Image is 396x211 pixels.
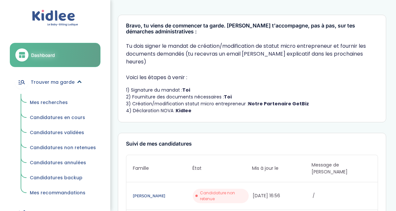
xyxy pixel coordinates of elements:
[25,187,100,199] a: Mes recommandations
[126,74,378,81] p: Voici les étapes à venir :
[10,70,100,94] a: Trouver ma garde
[25,157,100,169] a: Candidatures annulées
[192,165,252,172] span: État
[25,112,100,124] a: Candidatures en cours
[10,43,100,67] a: Dashboard
[25,172,100,184] a: Candidatures backup
[253,192,311,199] span: [DATE] 16:56
[126,23,378,34] h3: Bravo, tu viens de commencer ta garde. [PERSON_NAME] t'accompagne, pas à pas, sur tes démarches a...
[252,165,312,172] span: Mis à jour le
[248,100,309,107] strong: Notre Partenaire GetBiz
[30,159,86,166] span: Candidatures annulées
[30,174,82,181] span: Candidatures backup
[200,190,246,202] span: Candidature non retenue
[31,52,55,59] span: Dashboard
[32,10,78,26] img: logo.svg
[30,99,68,106] span: Mes recherches
[182,87,190,93] strong: Toi
[176,107,191,114] strong: Kidlee
[126,87,378,94] li: 1) Signature du mandat :
[126,141,378,147] h3: Suivi de mes candidatures
[30,129,84,136] span: Candidatures validées
[31,79,75,86] span: Trouver ma garde
[133,165,192,172] span: Famille
[313,192,371,199] span: /
[30,189,85,196] span: Mes recommandations
[126,42,378,66] p: Tu dois signer le mandat de création/modification de statut micro entrepreneur et fournir les doc...
[224,94,232,100] strong: Toi
[25,142,100,154] a: Candidatures non retenues
[25,127,100,139] a: Candidatures validées
[126,94,378,100] li: 2) Fourniture des documents nécessaires :
[312,162,371,175] span: Message de [PERSON_NAME]
[126,107,378,114] li: 4) Déclaration NOVA :
[25,97,100,109] a: Mes recherches
[126,100,378,107] li: 3) Création/modification statut micro entrepreneur :
[30,114,85,121] span: Candidatures en cours
[30,144,96,151] span: Candidatures non retenues
[133,192,191,200] a: [PERSON_NAME]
